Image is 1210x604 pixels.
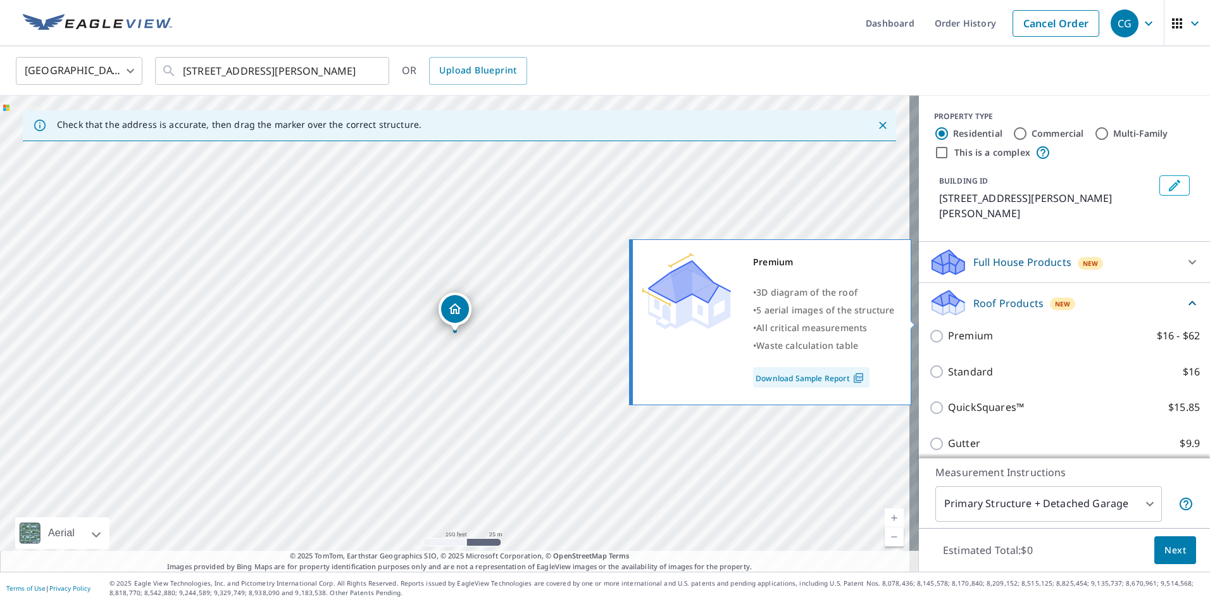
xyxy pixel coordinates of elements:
[756,286,858,298] span: 3D diagram of the roof
[1178,496,1194,512] span: Your report will include the primary structure and a detached garage if one exists.
[57,119,421,130] p: Check that the address is accurate, then drag the marker over the correct structure.
[973,296,1044,311] p: Roof Products
[929,247,1200,277] div: Full House ProductsNew
[6,584,46,593] a: Terms of Use
[875,117,891,134] button: Close
[609,551,630,560] a: Terms
[553,551,606,560] a: OpenStreetMap
[753,367,870,387] a: Download Sample Report
[642,253,731,329] img: Premium
[1180,436,1200,451] p: $9.9
[1055,299,1071,309] span: New
[6,584,90,592] p: |
[885,527,904,546] a: Current Level 18, Zoom Out
[109,579,1204,598] p: © 2025 Eagle View Technologies, Inc. and Pictometry International Corp. All Rights Reserved. Repo...
[939,191,1154,221] p: [STREET_ADDRESS][PERSON_NAME][PERSON_NAME]
[1168,400,1200,415] p: $15.85
[753,301,895,319] div: •
[1113,127,1168,140] label: Multi-Family
[1164,543,1186,558] span: Next
[439,63,516,79] span: Upload Blueprint
[948,364,993,380] p: Standard
[756,304,894,316] span: 5 aerial images of the structure
[935,465,1194,480] p: Measurement Instructions
[15,517,109,549] div: Aerial
[948,400,1024,415] p: QuickSquares™
[1154,536,1196,565] button: Next
[290,551,630,562] span: © 2025 TomTom, Earthstar Geographics SIO, © 2025 Microsoft Corporation, ©
[183,53,363,89] input: Search by address or latitude-longitude
[402,57,527,85] div: OR
[1183,364,1200,380] p: $16
[23,14,172,33] img: EV Logo
[756,322,867,334] span: All critical measurements
[954,146,1030,159] label: This is a complex
[935,486,1162,522] div: Primary Structure + Detached Garage
[1111,9,1138,37] div: CG
[753,319,895,337] div: •
[1083,258,1099,268] span: New
[16,53,142,89] div: [GEOGRAPHIC_DATA]
[753,284,895,301] div: •
[756,339,858,351] span: Waste calculation table
[1157,328,1200,344] p: $16 - $62
[948,436,980,451] p: Gutter
[753,337,895,355] div: •
[934,111,1195,122] div: PROPERTY TYPE
[885,508,904,527] a: Current Level 18, Zoom In
[939,175,988,186] p: BUILDING ID
[948,328,993,344] p: Premium
[1013,10,1099,37] a: Cancel Order
[973,255,1071,270] p: Full House Products
[439,293,471,332] div: Dropped pin, building 1, Residential property, 815 Rembrandt Cir Irwin, PA 15642
[933,536,1043,564] p: Estimated Total: $0
[429,57,527,85] a: Upload Blueprint
[1032,127,1084,140] label: Commercial
[850,372,867,384] img: Pdf Icon
[753,253,895,271] div: Premium
[49,584,90,593] a: Privacy Policy
[44,517,78,549] div: Aerial
[953,127,1002,140] label: Residential
[1159,175,1190,196] button: Edit building 1
[929,288,1200,318] div: Roof ProductsNew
